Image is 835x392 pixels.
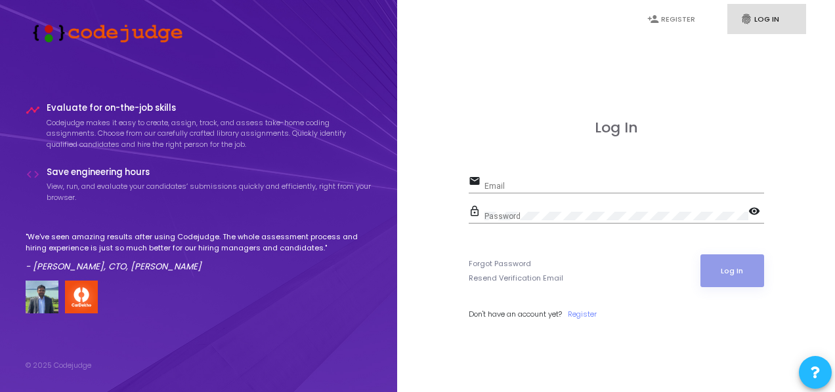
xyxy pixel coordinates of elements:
[727,4,806,35] a: fingerprintLog In
[47,103,372,113] h4: Evaluate for on-the-job skills
[26,260,202,273] em: - [PERSON_NAME], CTO, [PERSON_NAME]
[26,231,372,253] p: "We've seen amazing results after using Codejudge. The whole assessment process and hiring experi...
[26,103,40,117] i: timeline
[484,182,764,191] input: Email
[26,281,58,313] img: user image
[26,167,40,182] i: code
[647,13,659,25] i: person_add
[47,167,372,178] h4: Save engineering hours
[469,273,563,284] a: Resend Verification Email
[469,309,562,319] span: Don't have an account yet?
[700,254,764,287] button: Log In
[568,309,597,320] a: Register
[65,281,98,313] img: company-logo
[740,13,752,25] i: fingerprint
[47,181,372,203] p: View, run, and evaluate your candidates’ submissions quickly and efficiently, right from your bro...
[47,117,372,150] p: Codejudge makes it easy to create, assign, track, and assess take-home coding assignments. Choose...
[634,4,713,35] a: person_addRegister
[469,174,484,190] mat-icon: email
[748,205,764,220] mat-icon: visibility
[469,258,531,269] a: Forgot Password
[26,360,91,371] div: © 2025 Codejudge
[469,119,764,136] h3: Log In
[469,205,484,220] mat-icon: lock_outline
